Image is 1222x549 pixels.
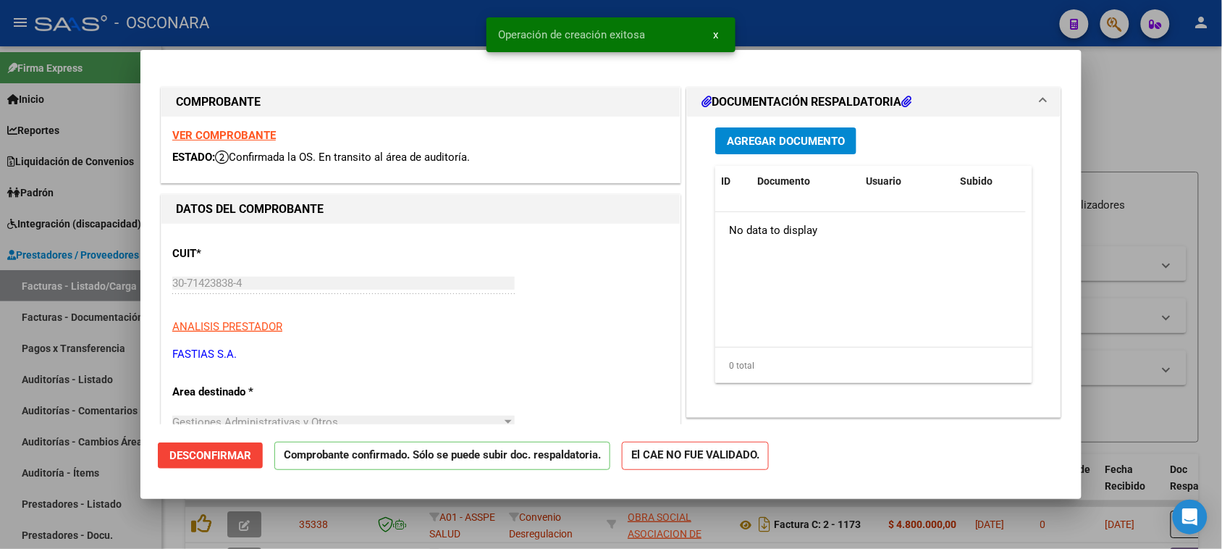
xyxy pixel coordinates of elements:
datatable-header-cell: ID [715,166,751,197]
span: Usuario [866,175,901,187]
p: CUIT [172,246,321,262]
button: Desconfirmar [158,443,263,469]
datatable-header-cell: Subido [954,166,1027,197]
strong: COMPROBANTE [176,95,261,109]
button: x [701,22,730,48]
a: VER COMPROBANTE [172,129,276,142]
button: Agregar Documento [715,127,856,154]
div: Open Intercom Messenger [1173,500,1208,535]
div: 0 total [715,348,1032,384]
span: ESTADO: [172,151,215,164]
span: ID [721,175,730,187]
div: DOCUMENTACIÓN RESPALDATORIA [687,117,1061,417]
span: Confirmada la OS. En transito al área de auditoría. [215,151,470,164]
strong: DATOS DEL COMPROBANTE [176,202,324,216]
p: Area destinado * [172,384,321,401]
span: Agregar Documento [727,135,845,148]
datatable-header-cell: Usuario [860,166,954,197]
h1: DOCUMENTACIÓN RESPALDATORIA [701,93,911,111]
span: Subido [960,175,993,187]
p: FASTIAS S.A. [172,346,669,363]
span: Documento [757,175,810,187]
div: No data to display [715,212,1026,248]
p: Comprobante confirmado. Sólo se puede subir doc. respaldatoria. [274,442,610,470]
span: Operación de creación exitosa [498,28,645,42]
strong: El CAE NO FUE VALIDADO. [622,442,769,470]
span: Gestiones Administrativas y Otros [172,416,338,429]
mat-expansion-panel-header: DOCUMENTACIÓN RESPALDATORIA [687,88,1061,117]
span: Desconfirmar [169,449,251,462]
span: ANALISIS PRESTADOR [172,320,282,333]
datatable-header-cell: Documento [751,166,860,197]
span: x [713,28,718,41]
